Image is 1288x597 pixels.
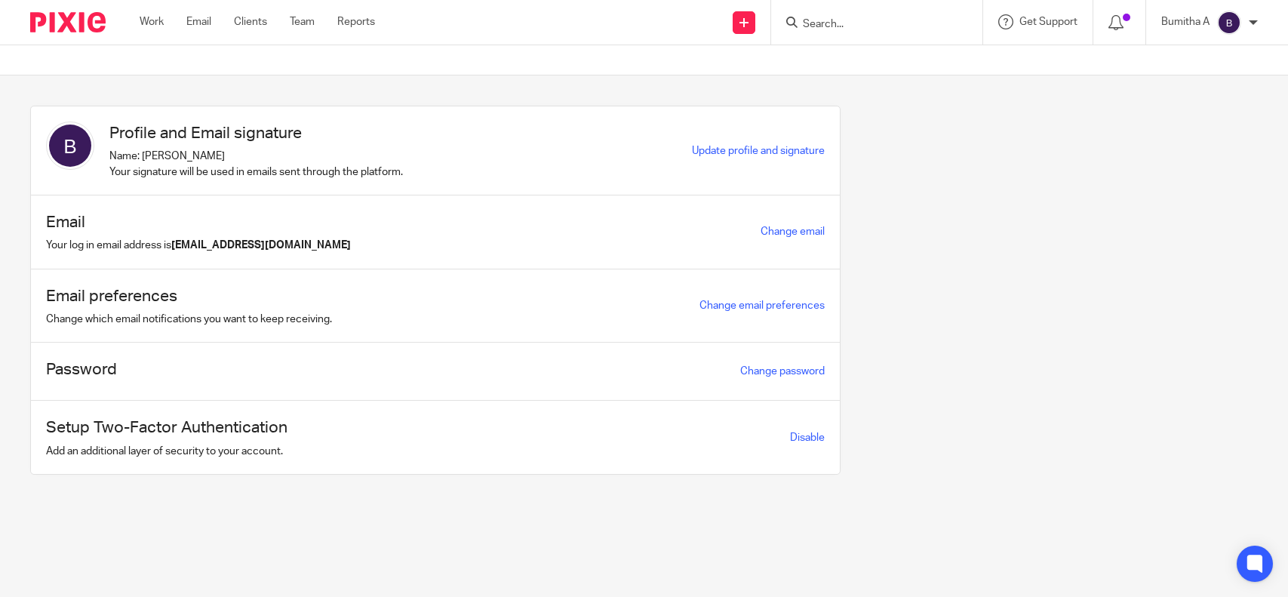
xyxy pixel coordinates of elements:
[1019,17,1077,27] span: Get Support
[234,14,267,29] a: Clients
[46,285,332,308] h1: Email preferences
[692,146,825,156] a: Update profile and signature
[1217,11,1241,35] img: svg%3E
[801,18,937,32] input: Search
[290,14,315,29] a: Team
[740,366,825,377] a: Change password
[46,358,117,381] h1: Password
[109,122,403,145] h1: Profile and Email signature
[761,226,825,237] a: Change email
[46,312,332,327] p: Change which email notifications you want to keep receiving.
[46,238,351,253] p: Your log in email address is
[109,149,403,180] p: Name: [PERSON_NAME] Your signature will be used in emails sent through the platform.
[1161,14,1210,29] p: Bumitha A
[46,416,287,439] h1: Setup Two-Factor Authentication
[171,240,351,251] b: [EMAIL_ADDRESS][DOMAIN_NAME]
[30,12,106,32] img: Pixie
[186,14,211,29] a: Email
[46,122,94,170] img: svg%3E
[337,14,375,29] a: Reports
[699,300,825,311] a: Change email preferences
[46,444,287,459] p: Add an additional layer of security to your account.
[46,211,351,234] h1: Email
[790,432,825,443] a: Disable
[140,14,164,29] a: Work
